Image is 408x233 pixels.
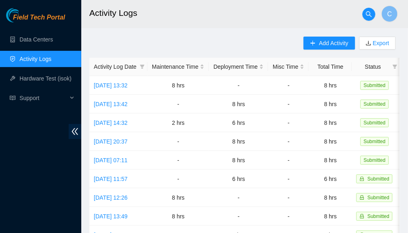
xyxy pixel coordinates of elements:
span: filter [391,61,399,73]
td: - [268,170,309,188]
td: 8 hrs [148,188,209,207]
td: 8 hrs [309,76,352,95]
a: [DATE] 11:57 [94,176,128,182]
td: - [268,151,309,170]
td: - [148,132,209,151]
td: - [148,170,209,188]
td: 8 hrs [148,76,209,95]
button: search [362,8,375,21]
th: Total Time [309,58,352,76]
td: - [268,207,309,226]
span: Add Activity [319,39,348,48]
a: [DATE] 13:42 [94,101,128,107]
td: - [268,188,309,207]
span: Submitted [367,213,389,219]
span: C [387,9,392,19]
a: Akamai TechnologiesField Tech Portal [6,15,65,25]
td: 8 hrs [209,151,268,170]
td: 8 hrs [209,95,268,113]
span: Submitted [367,176,389,182]
td: - [148,151,209,170]
td: 8 hrs [309,132,352,151]
td: - [209,76,268,95]
td: 2 hrs [148,113,209,132]
a: [DATE] 20:37 [94,138,128,145]
span: Field Tech Portal [13,14,65,22]
a: Export [371,40,389,46]
span: search [363,11,375,17]
td: 6 hrs [309,170,352,188]
span: Activity Log Date [94,62,137,71]
td: 8 hrs [309,207,352,226]
span: Submitted [360,156,389,165]
a: [DATE] 07:11 [94,157,128,163]
td: - [209,188,268,207]
a: [DATE] 13:49 [94,213,128,220]
td: 6 hrs [209,170,268,188]
span: Submitted [360,81,389,90]
span: Support [20,90,67,106]
span: Submitted [360,100,389,109]
button: plusAdd Activity [304,37,355,50]
span: download [366,40,371,47]
span: plus [310,40,316,47]
button: downloadExport [359,37,396,50]
td: 8 hrs [209,132,268,151]
td: - [268,76,309,95]
td: - [148,95,209,113]
td: 8 hrs [309,95,352,113]
td: 8 hrs [148,207,209,226]
span: Status [356,62,389,71]
span: Submitted [360,137,389,146]
img: Akamai Technologies [6,8,41,22]
span: Submitted [360,118,389,127]
td: - [209,207,268,226]
td: 8 hrs [309,113,352,132]
a: [DATE] 13:32 [94,82,128,89]
span: read [10,95,15,101]
td: - [268,95,309,113]
span: lock [360,176,365,181]
a: Activity Logs [20,56,52,62]
a: Hardware Test (isok) [20,75,72,82]
span: filter [140,64,145,69]
span: lock [360,214,365,219]
a: [DATE] 14:32 [94,120,128,126]
span: filter [138,61,146,73]
td: 8 hrs [309,188,352,207]
span: lock [360,195,365,200]
td: - [268,132,309,151]
td: 8 hrs [309,151,352,170]
td: 6 hrs [209,113,268,132]
span: filter [393,64,397,69]
td: - [268,113,309,132]
span: Submitted [367,195,389,200]
a: Data Centers [20,36,53,43]
button: C [382,6,398,22]
span: double-left [69,124,81,139]
a: [DATE] 12:26 [94,194,128,201]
